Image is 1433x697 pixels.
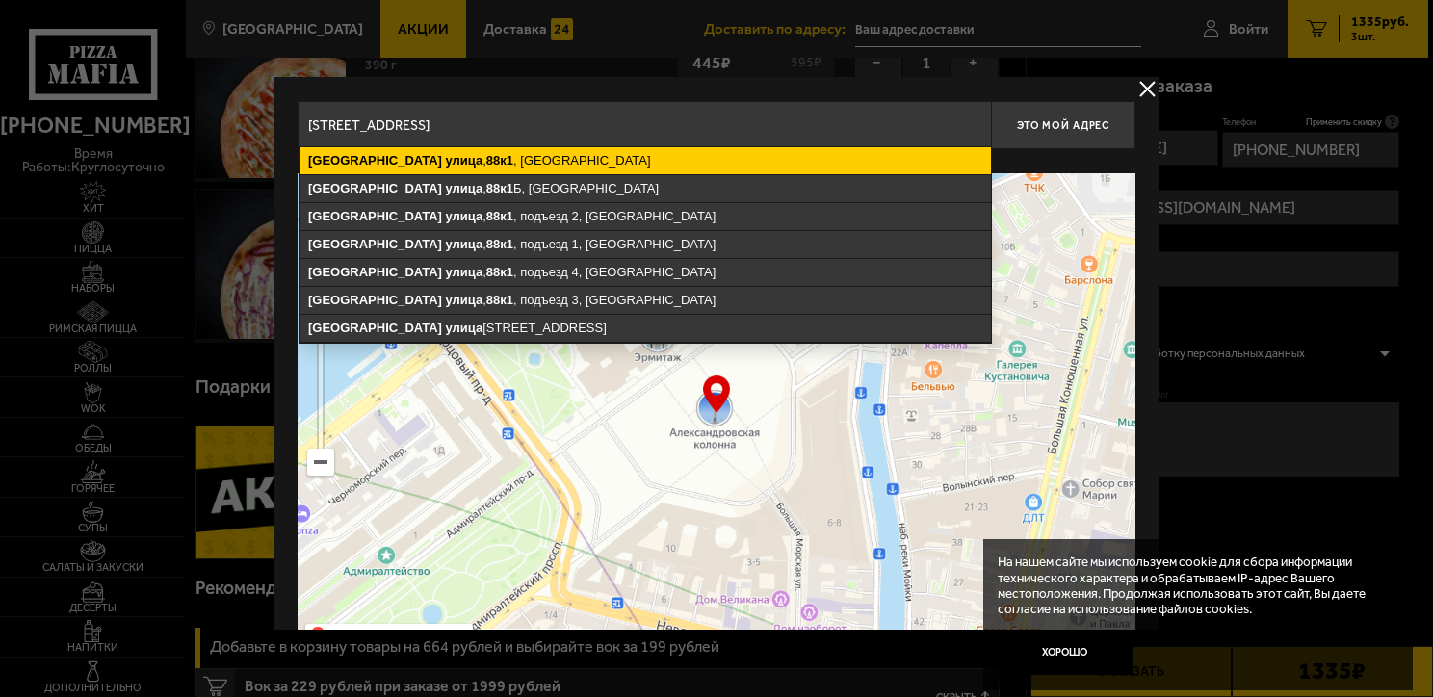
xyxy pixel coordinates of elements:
[308,321,442,335] ymaps: [GEOGRAPHIC_DATA]
[446,265,483,279] ymaps: улица
[486,293,513,307] ymaps: 88к1
[300,315,991,342] ymaps: [STREET_ADDRESS]
[446,181,483,195] ymaps: улица
[308,293,442,307] ymaps: [GEOGRAPHIC_DATA]
[486,209,513,223] ymaps: 88к1
[308,181,442,195] ymaps: [GEOGRAPHIC_DATA]
[446,321,483,335] ymaps: улица
[308,265,442,279] ymaps: [GEOGRAPHIC_DATA]
[300,259,991,286] ymaps: , , подъезд 4, [GEOGRAPHIC_DATA]
[486,265,513,279] ymaps: 88к1
[308,237,442,251] ymaps: [GEOGRAPHIC_DATA]
[298,101,991,149] input: Введите адрес доставки
[308,153,442,168] ymaps: [GEOGRAPHIC_DATA]
[308,209,442,223] ymaps: [GEOGRAPHIC_DATA]
[998,554,1386,615] p: На нашем сайте мы используем cookie для сбора информации технического характера и обрабатываем IP...
[998,631,1133,676] button: Хорошо
[1135,77,1159,101] button: delivery type
[486,153,513,168] ymaps: 88к1
[486,181,513,195] ymaps: 88к1
[446,209,483,223] ymaps: улица
[1017,119,1109,132] span: Это мой адрес
[481,629,594,643] a: Создать свою карту
[330,624,467,647] ymaps: Открыть в Яндекс.Картах
[300,231,991,258] ymaps: , , подъезд 1, [GEOGRAPHIC_DATA]
[446,237,483,251] ymaps: улица
[300,175,991,202] ymaps: , Б, [GEOGRAPHIC_DATA]
[991,101,1135,149] button: Это мой адрес
[300,203,991,230] ymaps: , , подъезд 2, [GEOGRAPHIC_DATA]
[300,147,991,174] ymaps: , , [GEOGRAPHIC_DATA]
[486,237,513,251] ymaps: 88к1
[446,293,483,307] ymaps: улица
[298,154,569,169] p: Укажите дом на карте или в поле ввода
[305,624,473,647] ymaps: Открыть в Яндекс.Картах
[300,287,991,314] ymaps: , , подъезд 3, [GEOGRAPHIC_DATA]
[446,153,483,168] ymaps: улица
